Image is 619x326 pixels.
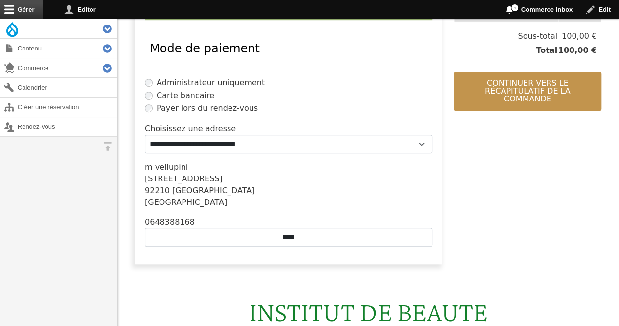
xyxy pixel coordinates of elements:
span: [GEOGRAPHIC_DATA] [172,186,254,195]
button: Orientation horizontale [98,137,117,156]
span: 1 [511,4,519,12]
span: m [145,162,153,172]
span: Mode de paiement [150,42,260,55]
label: Administrateur uniquement [157,77,265,89]
label: Payer lors du rendez-vous [157,102,258,114]
span: 100,00 € [557,45,596,56]
span: [STREET_ADDRESS] [145,174,223,183]
label: Choisissez une adresse [145,123,236,135]
label: Carte bancaire [157,90,214,101]
span: [GEOGRAPHIC_DATA] [145,198,227,207]
button: Continuer vers le récapitulatif de la commande [454,72,601,111]
span: 92210 [145,186,170,195]
span: Sous-total [518,30,557,42]
span: 100,00 € [557,30,596,42]
span: vellupini [155,162,188,172]
div: 0648388168 [145,216,432,228]
span: Total [536,45,557,56]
